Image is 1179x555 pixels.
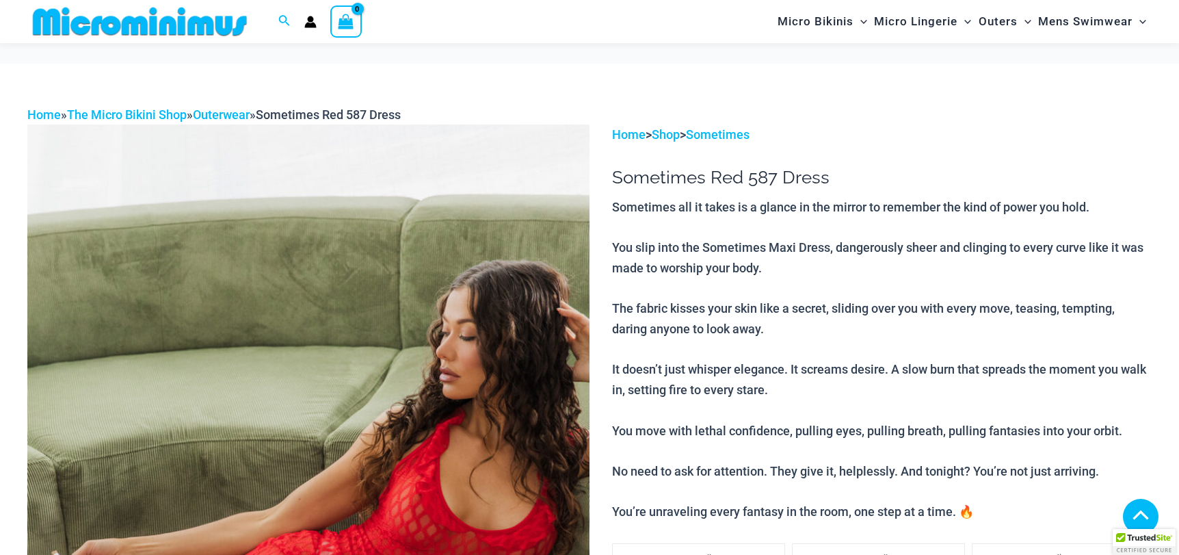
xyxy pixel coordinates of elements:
a: Mens SwimwearMenu ToggleMenu Toggle [1035,4,1150,39]
h1: Sometimes Red 587 Dress [612,167,1152,188]
p: Sometimes all it takes is a glance in the mirror to remember the kind of power you hold. You slip... [612,197,1152,522]
p: > > [612,125,1152,145]
span: Sometimes Red 587 Dress [256,107,401,122]
img: MM SHOP LOGO FLAT [27,6,252,37]
span: Menu Toggle [957,4,971,39]
a: Account icon link [304,16,317,28]
span: Menu Toggle [1132,4,1146,39]
span: » » » [27,107,401,122]
a: Outerwear [193,107,250,122]
a: Sometimes [686,127,750,142]
a: Search icon link [278,13,291,30]
span: Micro Bikinis [778,4,853,39]
a: Home [612,127,646,142]
div: TrustedSite Certified [1113,529,1176,555]
a: Home [27,107,61,122]
span: Micro Lingerie [874,4,957,39]
a: Micro LingerieMenu ToggleMenu Toggle [871,4,975,39]
span: Menu Toggle [853,4,867,39]
span: Outers [979,4,1018,39]
a: View Shopping Cart, empty [330,5,362,37]
a: Shop [652,127,680,142]
a: Micro BikinisMenu ToggleMenu Toggle [774,4,871,39]
nav: Site Navigation [772,2,1152,41]
a: The Micro Bikini Shop [67,107,187,122]
a: OutersMenu ToggleMenu Toggle [975,4,1035,39]
span: Menu Toggle [1018,4,1031,39]
span: Mens Swimwear [1038,4,1132,39]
